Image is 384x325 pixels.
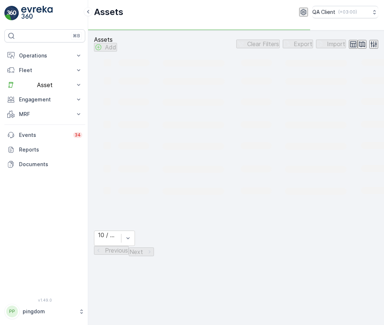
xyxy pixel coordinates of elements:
div: 10 / Page [98,232,117,238]
p: pingdom [23,308,75,315]
button: Engagement [4,92,85,107]
a: Events34 [4,128,85,142]
button: Asset [4,78,85,92]
button: Operations [4,48,85,63]
p: Assets [94,36,117,43]
a: Reports [4,142,85,157]
p: Export [294,41,312,47]
p: ( +03:00 ) [338,9,357,15]
img: logo [4,6,19,20]
p: Asset [19,82,71,88]
p: ⌘B [73,33,80,39]
p: Operations [19,52,71,59]
button: Next [129,247,154,256]
button: Fleet [4,63,85,78]
p: Engagement [19,96,71,103]
img: logo_light-DOdMpM7g.png [21,6,53,20]
button: Add [94,43,117,52]
p: Assets [94,6,123,18]
div: PP [6,306,18,317]
p: MRF [19,111,71,118]
p: 34 [75,132,81,138]
button: QA Client(+03:00) [312,6,378,18]
p: Documents [19,161,82,168]
p: Import [327,41,345,47]
p: Fleet [19,67,71,74]
a: Documents [4,157,85,172]
button: MRF [4,107,85,122]
span: v 1.49.0 [4,298,85,302]
button: Clear Filters [236,40,280,48]
button: PPpingdom [4,304,85,319]
p: QA Client [312,8,335,16]
p: Previous [105,247,128,254]
p: Next [129,249,143,255]
p: Events [19,131,69,139]
p: Clear Filters [247,41,279,47]
button: Import [316,40,346,48]
button: Previous [94,246,129,255]
p: Add [105,44,116,51]
p: Reports [19,146,82,153]
button: Export [283,40,313,48]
